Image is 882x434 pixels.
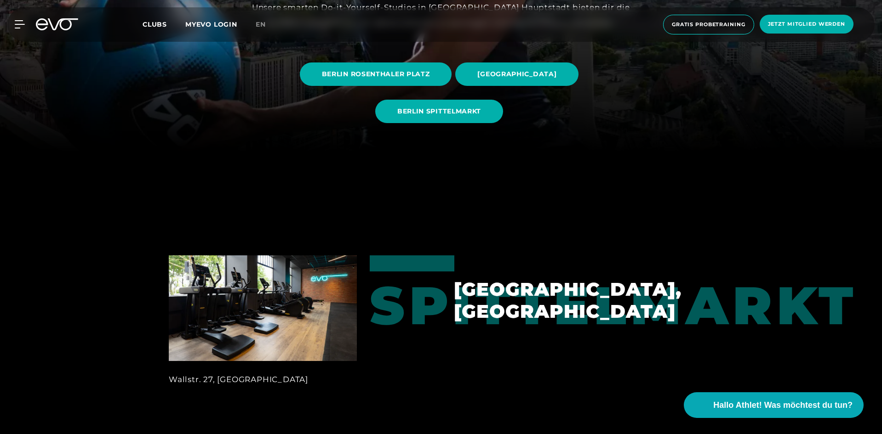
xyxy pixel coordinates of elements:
span: Jetzt Mitglied werden [768,20,845,28]
span: BERLIN ROSENTHALER PLATZ [322,69,430,79]
span: Gratis Probetraining [672,21,745,28]
a: BERLIN SPITTELMARKT [375,93,507,130]
a: BERLIN ROSENTHALER PLATZ [300,56,456,93]
a: Clubs [143,20,185,28]
h2: [GEOGRAPHIC_DATA], [GEOGRAPHIC_DATA] [454,278,713,322]
span: BERLIN SPITTELMARKT [397,107,481,116]
img: Berlin, Spittelmarkt [169,255,357,361]
button: Hallo Athlet! Was möchtest du tun? [684,392,864,418]
a: Gratis Probetraining [660,15,757,34]
a: [GEOGRAPHIC_DATA] [455,56,582,93]
a: en [256,19,277,30]
span: Hallo Athlet! Was möchtest du tun? [713,399,853,411]
div: Wallstr. 27, [GEOGRAPHIC_DATA] [169,372,357,387]
span: [GEOGRAPHIC_DATA] [477,69,556,79]
span: en [256,20,266,28]
a: MYEVO LOGIN [185,20,237,28]
a: Jetzt Mitglied werden [757,15,856,34]
span: Clubs [143,20,167,28]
